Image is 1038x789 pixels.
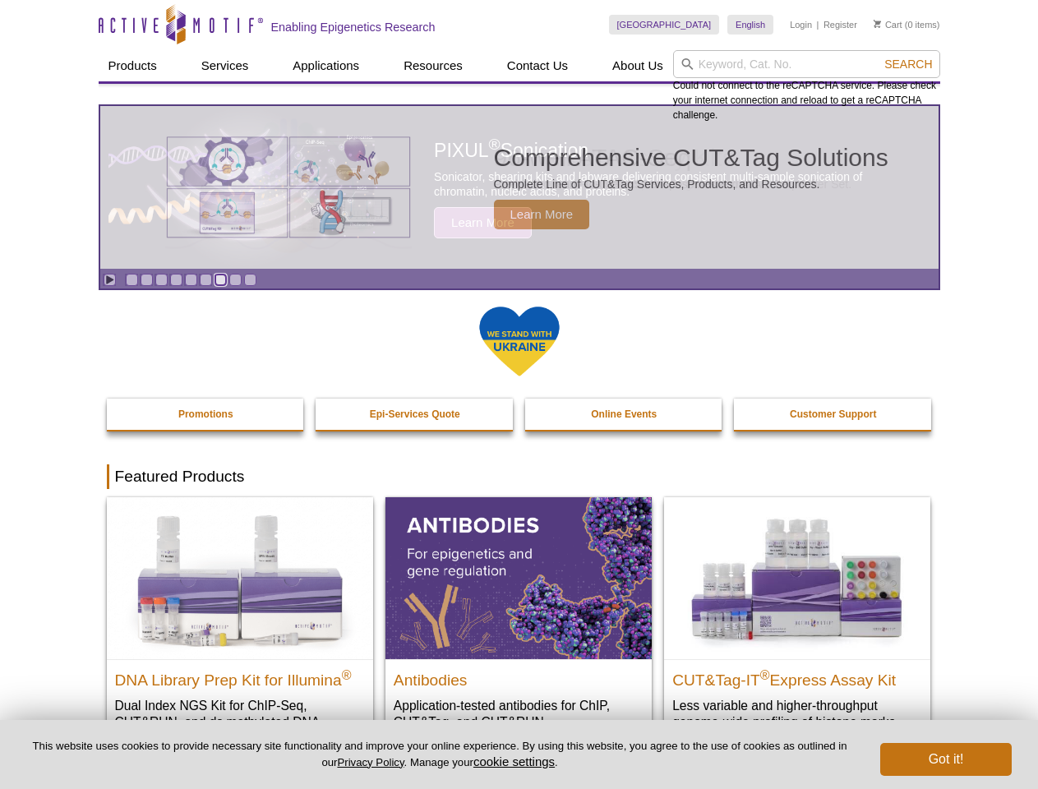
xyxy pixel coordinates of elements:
a: Contact Us [497,50,578,81]
h2: DNA Library Prep Kit for Illumina [115,664,365,689]
a: Services [191,50,259,81]
h2: Comprehensive CUT&Tag Solutions [494,145,888,170]
h2: Featured Products [107,464,932,489]
strong: Customer Support [790,408,876,420]
p: This website uses cookies to provide necessary site functionality and improve your online experie... [26,739,853,770]
a: Go to slide 5 [185,274,197,286]
span: Search [884,58,932,71]
p: Less variable and higher-throughput genome-wide profiling of histone marks​. [672,697,922,731]
a: Go to slide 4 [170,274,182,286]
div: Could not connect to the reCAPTCHA service. Please check your internet connection and reload to g... [673,50,940,122]
a: Various genetic charts and diagrams. Comprehensive CUT&Tag Solutions Complete Line of CUT&Tag Ser... [100,106,939,269]
a: Resources [394,50,473,81]
a: Login [790,19,812,30]
button: cookie settings [473,754,555,768]
img: Various genetic charts and diagrams. [165,136,412,239]
a: About Us [602,50,673,81]
a: Go to slide 1 [126,274,138,286]
a: Go to slide 8 [229,274,242,286]
img: CUT&Tag-IT® Express Assay Kit [664,497,930,658]
a: Epi-Services Quote [316,399,514,430]
button: Search [879,57,937,72]
img: DNA Library Prep Kit for Illumina [107,497,373,658]
a: All Antibodies Antibodies Application-tested antibodies for ChIP, CUT&Tag, and CUT&RUN. [385,497,652,746]
sup: ® [342,667,352,681]
sup: ® [760,667,770,681]
a: Privacy Policy [337,756,404,768]
article: Comprehensive CUT&Tag Solutions [100,106,939,269]
a: Go to slide 2 [141,274,153,286]
strong: Epi-Services Quote [370,408,460,420]
a: Products [99,50,167,81]
input: Keyword, Cat. No. [673,50,940,78]
a: Cart [874,19,902,30]
strong: Online Events [591,408,657,420]
p: Dual Index NGS Kit for ChIP-Seq, CUT&RUN, and ds methylated DNA assays. [115,697,365,747]
a: English [727,15,773,35]
li: | [817,15,819,35]
p: Complete Line of CUT&Tag Services, Products, and Resources. [494,177,888,191]
a: Promotions [107,399,306,430]
a: Go to slide 9 [244,274,256,286]
a: Customer Support [734,399,933,430]
a: Go to slide 3 [155,274,168,286]
p: Application-tested antibodies for ChIP, CUT&Tag, and CUT&RUN. [394,697,644,731]
span: Learn More [494,200,590,229]
img: We Stand With Ukraine [478,305,561,378]
h2: CUT&Tag-IT Express Assay Kit [672,664,922,689]
a: CUT&Tag-IT® Express Assay Kit CUT&Tag-IT®Express Assay Kit Less variable and higher-throughput ge... [664,497,930,746]
img: All Antibodies [385,497,652,658]
h2: Enabling Epigenetics Research [271,20,436,35]
h2: Antibodies [394,664,644,689]
a: Register [823,19,857,30]
a: Go to slide 6 [200,274,212,286]
a: Applications [283,50,369,81]
button: Got it! [880,743,1012,776]
a: [GEOGRAPHIC_DATA] [609,15,720,35]
a: Go to slide 7 [215,274,227,286]
a: Toggle autoplay [104,274,116,286]
a: Online Events [525,399,724,430]
a: DNA Library Prep Kit for Illumina DNA Library Prep Kit for Illumina® Dual Index NGS Kit for ChIP-... [107,497,373,763]
strong: Promotions [178,408,233,420]
img: Your Cart [874,20,881,28]
li: (0 items) [874,15,940,35]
